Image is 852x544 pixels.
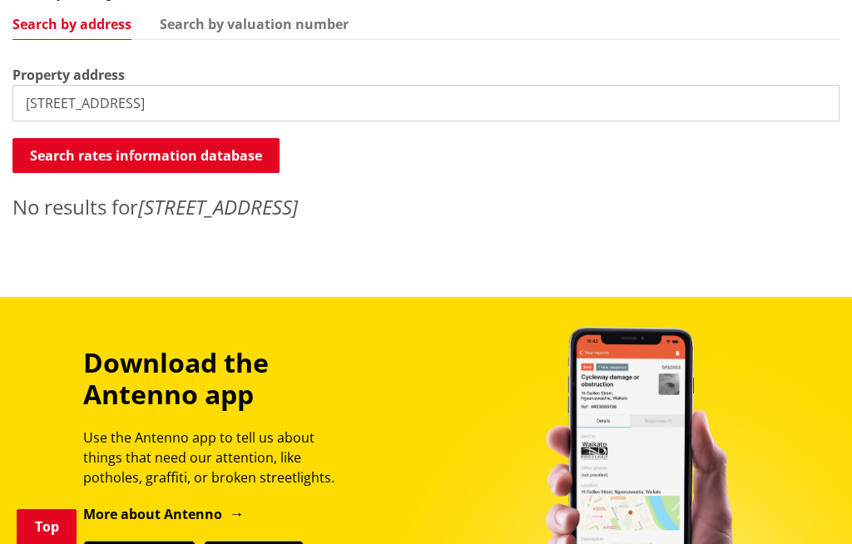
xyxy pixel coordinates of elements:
[138,193,298,220] em: [STREET_ADDRESS]
[83,428,342,487] p: Use the Antenno app to tell us about things that need our attention, like potholes, graffiti, or ...
[12,138,280,173] button: Search rates information database
[83,347,342,411] h3: Download the Antenno app
[160,17,349,31] a: Search by valuation number
[775,474,835,534] iframe: Messenger Launcher
[17,509,77,544] a: Top
[12,17,131,31] a: Search by address
[83,505,244,523] a: More about Antenno
[12,192,840,222] p: No results for
[12,85,840,121] input: e.g. Duke Street NGARUAWAHIA
[12,65,125,85] label: Property address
